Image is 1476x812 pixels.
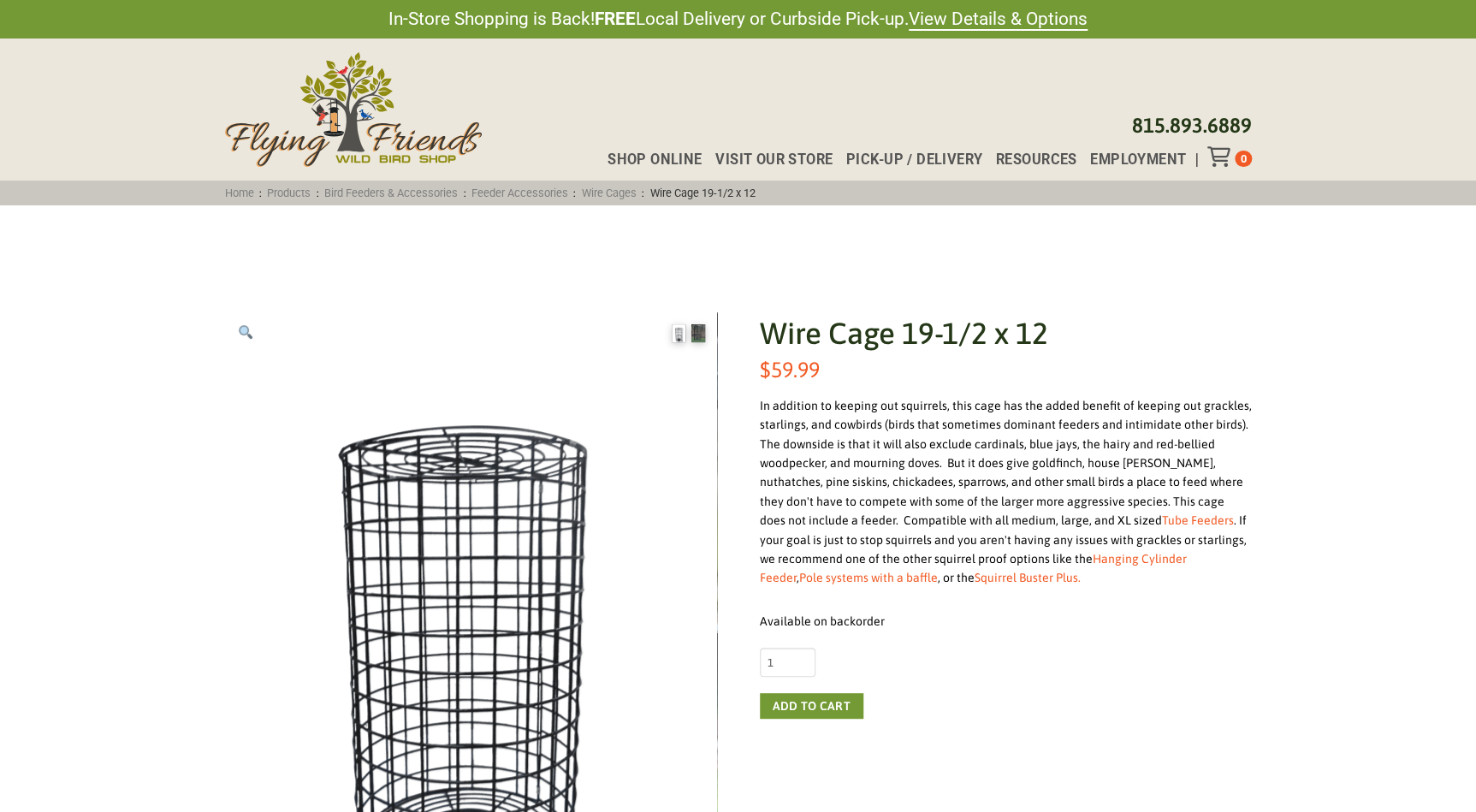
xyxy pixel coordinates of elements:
[594,153,702,167] a: Shop Online
[1206,146,1235,167] div: Toggle Off Canvas Content
[576,187,642,199] a: Wire Cages
[595,9,636,29] strong: FREE
[608,153,702,167] span: Shop Online
[760,612,1252,632] p: Available on backorder
[799,571,938,584] a: Pole systems with a baffle
[262,187,317,199] a: Products
[975,571,1081,584] a: Squirrel Buster Plus.
[982,153,1076,167] a: Resources
[1076,153,1186,167] a: Employment
[1090,153,1186,167] span: Employment
[465,187,573,199] a: Feeder Accessories
[846,153,982,167] span: Pick-up / Delivery
[1240,152,1246,165] span: 0
[219,187,761,199] span: : : : : :
[219,187,259,199] a: Home
[672,324,685,342] img: Wire Cage 19-1/2 x 12
[319,187,464,199] a: Bird Feeders & Accessories
[760,693,863,719] button: Add to cart
[691,324,705,342] img: Wire Cage 19-1/2 x 12 - Image 2
[760,312,1252,354] h1: Wire Cage 19-1/2 x 12
[996,153,1077,167] span: Resources
[760,357,771,382] span: $
[225,312,266,353] a: View full-screen image gallery
[388,7,1088,32] span: In-Store Shopping is Back! Local Delivery or Curbside Pick-up.
[239,325,252,339] img: 🔍
[833,153,982,167] a: Pick-up / Delivery
[225,52,482,167] img: Flying Friends Wild Bird Shop Logo
[760,648,815,677] input: Product quantity
[760,357,820,382] bdi: 59.99
[760,396,1252,588] div: In addition to keeping out squirrels, this cage has the added benefit of keeping out grackles, st...
[909,9,1088,31] a: View Details & Options
[702,153,833,167] a: Visit Our Store
[1132,114,1252,137] a: 815.893.6889
[715,153,833,167] span: Visit Our Store
[644,187,761,199] span: Wire Cage 19-1/2 x 12
[1162,513,1234,527] a: Tube Feeders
